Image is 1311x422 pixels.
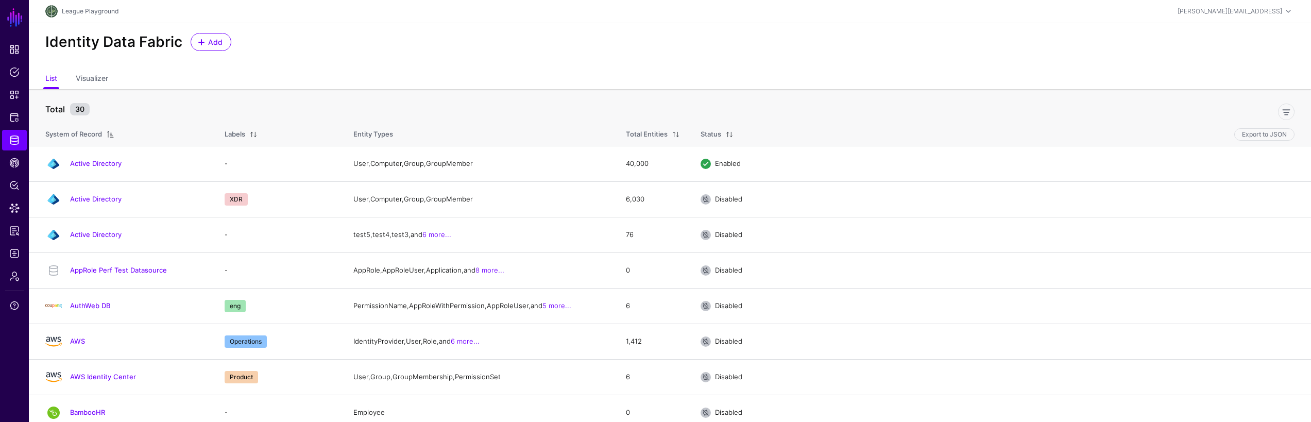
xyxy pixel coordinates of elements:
[343,146,616,181] td: User, Computer, Group, GroupMember
[45,33,182,51] h2: Identity Data Fabric
[62,7,118,15] a: League Playground
[715,195,742,203] span: Disabled
[2,107,27,128] a: Protected Systems
[9,226,20,236] span: Reports
[2,175,27,196] a: Policy Lens
[616,359,690,395] td: 6
[70,408,105,416] a: BambooHR
[2,153,27,173] a: CAEP Hub
[353,130,393,138] span: Entity Types
[2,221,27,241] a: Reports
[451,337,480,345] a: 6 more...
[225,193,248,206] span: XDR
[701,129,721,140] div: Status
[422,230,451,239] a: 6 more...
[214,146,343,181] td: -
[225,335,267,348] span: Operations
[2,198,27,218] a: Data Lens
[207,37,224,47] span: Add
[45,104,65,114] strong: Total
[6,6,24,29] a: SGNL
[343,252,616,288] td: AppRole, AppRoleUser, Application, and
[715,230,742,239] span: Disabled
[715,266,742,274] span: Disabled
[9,112,20,123] span: Protected Systems
[225,129,245,140] div: Labels
[2,62,27,82] a: Policies
[715,301,742,310] span: Disabled
[9,158,20,168] span: CAEP Hub
[45,404,62,421] img: svg+xml;base64,PHN2ZyB3aWR0aD0iNjQiIGhlaWdodD0iNjQiIHZpZXdCb3g9IjAgMCA2NCA2NCIgZmlsbD0ibm9uZSIgeG...
[45,191,62,208] img: svg+xml;base64,PHN2ZyB3aWR0aD0iNjQiIGhlaWdodD0iNjQiIHZpZXdCb3g9IjAgMCA2NCA2NCIgZmlsbD0ibm9uZSIgeG...
[616,217,690,252] td: 76
[9,67,20,77] span: Policies
[225,371,258,383] span: Product
[45,70,57,89] a: List
[45,227,62,243] img: svg+xml;base64,PHN2ZyB3aWR0aD0iNjQiIGhlaWdodD0iNjQiIHZpZXdCb3g9IjAgMCA2NCA2NCIgZmlsbD0ibm9uZSIgeG...
[2,85,27,105] a: Snippets
[9,90,20,100] span: Snippets
[343,181,616,217] td: User, Computer, Group, GroupMember
[616,181,690,217] td: 6,030
[70,230,122,239] a: Active Directory
[70,266,167,274] a: AppRole Perf Test Datasource
[9,44,20,55] span: Dashboard
[45,298,62,314] img: svg+xml;base64,PHN2ZyBpZD0iTG9nbyIgeG1sbnM9Imh0dHA6Ly93d3cudzMub3JnLzIwMDAvc3ZnIiB3aWR0aD0iMTIxLj...
[475,266,504,274] a: 8 more...
[1178,7,1282,16] div: [PERSON_NAME][EMAIL_ADDRESS]
[45,5,58,18] img: svg+xml;base64,PHN2ZyB3aWR0aD0iNDQwIiBoZWlnaHQ9IjQ0MCIgdmlld0JveD0iMCAwIDQ0MCA0NDAiIGZpbGw9Im5vbm...
[343,217,616,252] td: test5, test4, test3, and
[76,70,108,89] a: Visualizer
[191,33,231,51] a: Add
[45,333,62,350] img: svg+xml;base64,PHN2ZyB4bWxucz0iaHR0cDovL3d3dy53My5vcmcvMjAwMC9zdmciIHhtbG5zOnhsaW5rPSJodHRwOi8vd3...
[45,156,62,172] img: svg+xml;base64,PHN2ZyB3aWR0aD0iNjQiIGhlaWdodD0iNjQiIHZpZXdCb3g9IjAgMCA2NCA2NCIgZmlsbD0ibm9uZSIgeG...
[715,337,742,345] span: Disabled
[70,195,122,203] a: Active Directory
[616,146,690,181] td: 40,000
[2,243,27,264] a: Logs
[542,301,571,310] a: 5 more...
[70,159,122,167] a: Active Directory
[70,103,90,115] small: 30
[2,130,27,150] a: Identity Data Fabric
[70,373,136,381] a: AWS Identity Center
[9,248,20,259] span: Logs
[626,129,668,140] div: Total Entities
[45,129,102,140] div: System of Record
[9,300,20,311] span: Support
[715,159,741,167] span: Enabled
[9,203,20,213] span: Data Lens
[214,217,343,252] td: -
[70,337,85,345] a: AWS
[45,369,62,385] img: svg+xml;base64,PHN2ZyB4bWxucz0iaHR0cDovL3d3dy53My5vcmcvMjAwMC9zdmciIHhtbG5zOnhsaW5rPSJodHRwOi8vd3...
[9,135,20,145] span: Identity Data Fabric
[715,373,742,381] span: Disabled
[225,300,246,312] span: eng
[9,271,20,281] span: Admin
[343,288,616,324] td: PermissionName, AppRoleWithPermission, AppRoleUser, and
[343,359,616,395] td: User, Group, GroupMembership, PermissionSet
[616,288,690,324] td: 6
[616,324,690,359] td: 1,412
[715,408,742,416] span: Disabled
[2,39,27,60] a: Dashboard
[70,301,110,310] a: AuthWeb DB
[343,324,616,359] td: IdentityProvider, User, Role, and
[1234,128,1295,141] button: Export to JSON
[2,266,27,286] a: Admin
[9,180,20,191] span: Policy Lens
[616,252,690,288] td: 0
[214,252,343,288] td: -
